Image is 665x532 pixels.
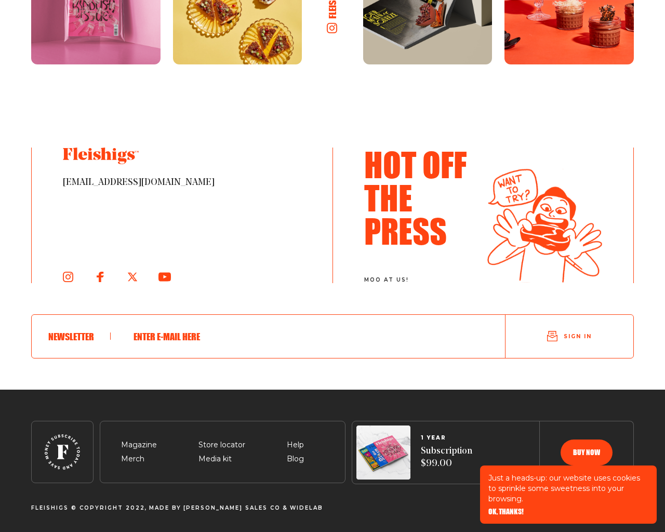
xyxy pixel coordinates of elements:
span: & [283,505,288,511]
span: moo at us! [364,277,479,283]
a: [PERSON_NAME] Sales CO [183,504,281,511]
img: Magazines image [356,425,410,480]
h3: Hot Off The Press [364,148,479,247]
a: Widelab [290,504,323,511]
button: Buy now [561,440,613,465]
span: Blog [287,453,304,465]
a: Merch [121,454,144,463]
span: Store locator [198,439,245,451]
span: , [145,505,147,511]
span: Made By [149,505,181,511]
a: Help [287,440,304,449]
span: Sign in [564,332,592,340]
button: Sign in [506,318,633,354]
p: Just a heads-up: our website uses cookies to sprinkle some sweetness into your browsing. [488,473,648,504]
span: Help [287,439,304,451]
h6: Newsletter [48,331,111,342]
input: Enter e-mail here [127,323,472,350]
span: Buy now [573,449,600,456]
span: 1 YEAR [421,435,472,441]
span: [EMAIL_ADDRESS][DOMAIN_NAME] [63,177,301,189]
span: Media kit [198,453,232,465]
a: Media kit [198,454,232,463]
span: Magazine [121,439,157,451]
a: Blog [287,454,304,463]
button: OK, THANKS! [488,508,524,515]
span: Subscription $99.00 [421,445,472,471]
a: Store locator [198,440,245,449]
a: Magazine [121,440,157,449]
span: Fleishigs © Copyright 2022 [31,505,145,511]
span: Merch [121,453,144,465]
